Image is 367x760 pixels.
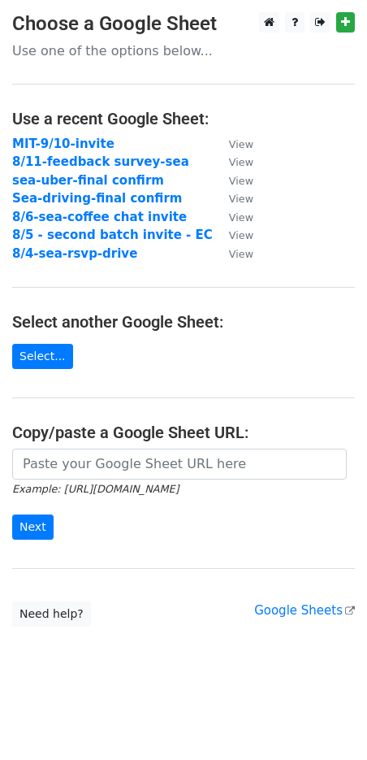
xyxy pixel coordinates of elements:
[229,229,253,241] small: View
[213,137,253,151] a: View
[12,601,91,627] a: Need help?
[213,154,253,169] a: View
[12,191,182,206] a: Sea-driving-final confirm
[12,423,355,442] h4: Copy/paste a Google Sheet URL:
[229,211,253,224] small: View
[12,312,355,332] h4: Select another Google Sheet:
[12,228,213,242] a: 8/5 - second batch invite - EC
[213,246,253,261] a: View
[12,12,355,36] h3: Choose a Google Sheet
[229,138,253,150] small: View
[12,210,187,224] a: 8/6-sea-coffee chat invite
[12,173,164,188] a: sea-uber-final confirm
[213,228,253,242] a: View
[12,344,73,369] a: Select...
[229,175,253,187] small: View
[12,449,347,480] input: Paste your Google Sheet URL here
[12,109,355,128] h4: Use a recent Google Sheet:
[12,483,179,495] small: Example: [URL][DOMAIN_NAME]
[213,173,253,188] a: View
[229,156,253,168] small: View
[229,248,253,260] small: View
[229,193,253,205] small: View
[12,246,137,261] a: 8/4-sea-rsvp-drive
[254,603,355,618] a: Google Sheets
[213,210,253,224] a: View
[213,191,253,206] a: View
[12,42,355,59] p: Use one of the options below...
[12,137,114,151] a: MIT-9/10-invite
[12,515,54,540] input: Next
[12,154,189,169] a: 8/11-feedback survey-sea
